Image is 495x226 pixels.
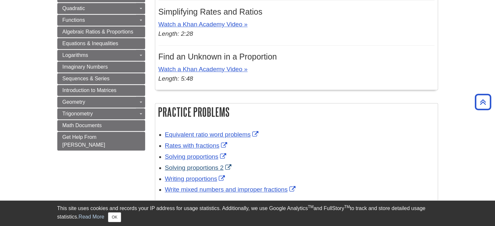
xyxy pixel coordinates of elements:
a: Back to Top [473,98,493,106]
a: Link opens in new window [165,175,227,182]
button: Close [108,212,121,222]
a: Trigonometry [57,108,145,119]
em: Length: 2:28 [158,30,193,37]
sup: TM [308,205,313,209]
h3: Find an Unknown in a Proportion [158,52,434,61]
span: Get Help From [PERSON_NAME] [62,134,105,148]
span: Math Documents [62,123,102,128]
a: Math Documents [57,120,145,131]
a: Sequences & Series [57,73,145,84]
a: Link opens in new window [165,186,297,193]
span: Trigonometry [62,111,93,116]
sup: TM [344,205,350,209]
h2: Practice Problems [155,103,438,121]
a: Functions [57,15,145,26]
a: Get Help From [PERSON_NAME] [57,132,145,151]
h3: Simplifying Rates and Ratios [158,7,434,17]
em: Length: 5:48 [158,75,193,82]
span: Sequences & Series [62,76,110,81]
div: This site uses cookies and records your IP address for usage statistics. Additionally, we use Goo... [57,205,438,222]
span: Equations & Inequalities [62,41,118,46]
span: Geometry [62,99,85,105]
a: Link opens in new window [165,164,233,171]
span: Quadratic [62,6,85,11]
span: Logarithms [62,52,88,58]
a: Imaginary Numbers [57,61,145,73]
span: Functions [62,17,85,23]
a: Quadratic [57,3,145,14]
a: Introduction to Matrices [57,85,145,96]
a: Logarithms [57,50,145,61]
span: Algebraic Ratios & Proportions [62,29,133,34]
a: Watch a Khan Academy Video » [158,21,248,28]
a: Link opens in new window [165,131,260,138]
span: Imaginary Numbers [62,64,108,70]
span: Introduction to Matrices [62,87,117,93]
a: Watch a Khan Academy Video » [158,66,248,73]
a: Geometry [57,97,145,108]
a: Link opens in new window [165,142,229,149]
a: Algebraic Ratios & Proportions [57,26,145,37]
a: Equations & Inequalities [57,38,145,49]
a: Link opens in new window [165,153,228,160]
a: Read More [78,214,104,219]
